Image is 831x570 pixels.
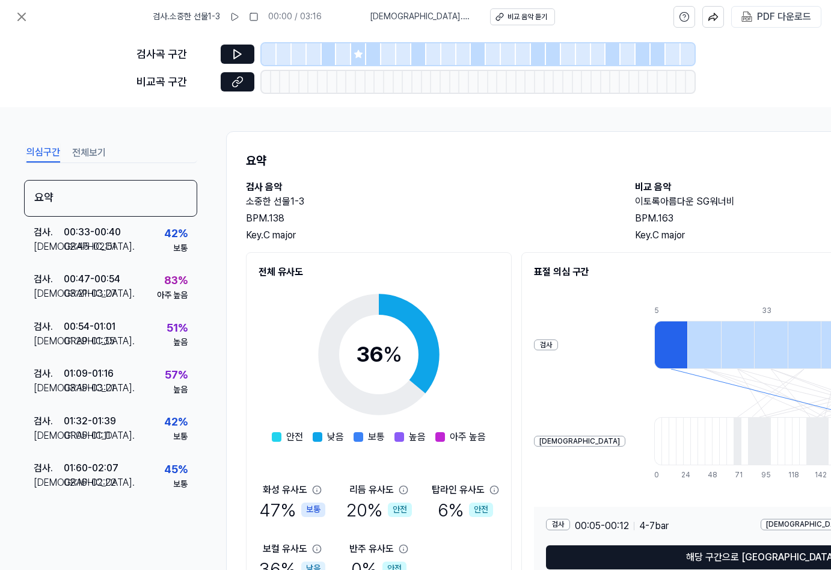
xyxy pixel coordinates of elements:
[64,476,116,490] div: 02:16 - 02:22
[654,306,687,316] div: 5
[681,470,688,480] div: 24
[438,497,493,522] div: 6 %
[741,11,752,22] img: PDF Download
[490,8,555,25] button: 비교 음악 듣기
[34,367,64,381] div: 검사 .
[507,12,547,22] div: 비교 음악 듣기
[34,272,64,287] div: 검사 .
[575,519,629,533] span: 00:05 - 00:12
[679,11,690,23] svg: help
[64,240,116,254] div: 02:45 - 02:51
[708,470,715,480] div: 48
[165,367,188,384] div: 57 %
[263,542,307,556] div: 보컬 유사도
[346,497,412,522] div: 20 %
[34,287,64,301] div: [DEMOGRAPHIC_DATA] .
[469,503,493,517] div: 안전
[34,429,64,443] div: [DEMOGRAPHIC_DATA] .
[788,470,796,480] div: 118
[246,228,611,243] div: Key. C major
[356,338,402,371] div: 36
[246,194,611,209] h2: 소중한 선물1-3
[34,225,64,240] div: 검사 .
[173,336,188,349] div: 높음
[432,483,485,497] div: 탑라인 유사도
[64,461,118,476] div: 01:60 - 02:07
[757,9,811,25] div: PDF 다운로드
[739,7,814,27] button: PDF 다운로드
[639,519,669,533] span: 4 - 7 bar
[173,384,188,396] div: 높음
[34,334,64,349] div: [DEMOGRAPHIC_DATA] .
[64,381,115,395] div: 03:15 - 03:21
[708,11,719,22] img: share
[173,243,188,255] div: 보통
[136,73,213,91] div: 비교곡 구간
[762,306,795,316] div: 33
[349,542,394,556] div: 반주 유사도
[64,225,121,240] div: 00:33 - 00:40
[34,381,64,395] div: [DEMOGRAPHIC_DATA] .
[268,11,322,23] div: 00:00 / 03:16
[164,461,188,479] div: 45 %
[259,497,325,522] div: 47 %
[64,429,111,443] div: 01:05 - 01:11
[72,143,106,163] button: 전체보기
[388,503,412,517] div: 안전
[246,180,611,194] h2: 검사 음악
[815,470,822,480] div: 142
[259,265,499,279] h2: 전체 유사도
[246,211,611,226] div: BPM. 138
[64,414,116,429] div: 01:32 - 01:39
[761,470,768,480] div: 95
[263,483,307,497] div: 화성 유사도
[167,320,188,337] div: 51 %
[546,519,570,530] div: 검사
[370,11,476,23] span: [DEMOGRAPHIC_DATA] . 이토록아름다운 SG워너비
[64,334,115,349] div: 01:29 - 01:35
[301,503,325,517] div: 보통
[34,414,64,429] div: 검사 .
[64,367,114,381] div: 01:09 - 01:16
[64,272,120,287] div: 00:47 - 00:54
[327,430,344,444] span: 낮음
[64,320,115,334] div: 00:54 - 01:01
[534,339,558,351] div: 검사
[34,320,64,334] div: 검사 .
[157,290,188,302] div: 아주 높음
[368,430,385,444] span: 보통
[673,6,695,28] button: help
[409,430,426,444] span: 높음
[153,11,220,23] span: 검사 . 소중한 선물1-3
[164,225,188,243] div: 42 %
[286,430,303,444] span: 안전
[173,479,188,491] div: 보통
[26,143,60,163] button: 의심구간
[173,431,188,443] div: 보통
[164,414,188,431] div: 42 %
[34,476,64,490] div: [DEMOGRAPHIC_DATA] .
[450,430,486,444] span: 아주 높음
[64,287,117,301] div: 03:21 - 03:27
[383,341,402,367] span: %
[349,483,394,497] div: 리듬 유사도
[164,272,188,290] div: 83 %
[34,461,64,476] div: 검사 .
[735,470,742,480] div: 71
[24,180,197,217] div: 요약
[136,46,213,63] div: 검사곡 구간
[654,470,661,480] div: 0
[534,436,625,447] div: [DEMOGRAPHIC_DATA]
[34,240,64,254] div: [DEMOGRAPHIC_DATA] .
